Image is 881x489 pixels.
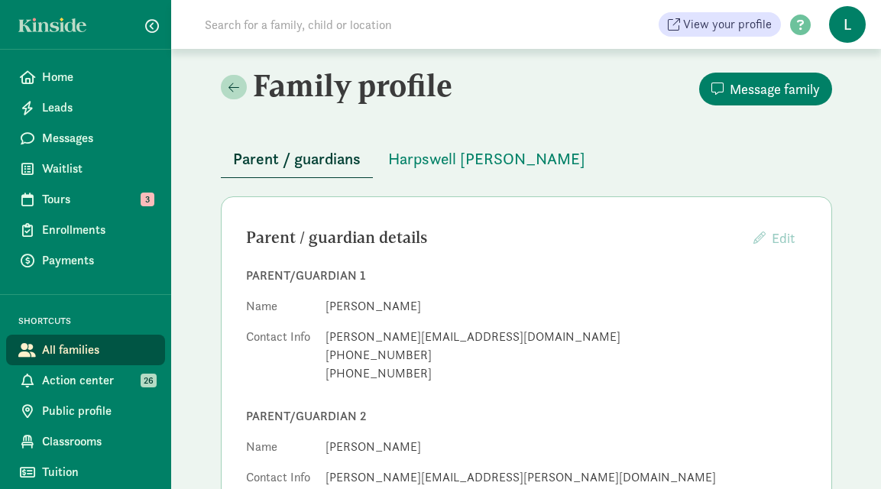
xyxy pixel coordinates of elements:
[683,15,772,34] span: View your profile
[699,73,832,105] button: Message family
[233,147,361,171] span: Parent / guardians
[42,402,153,420] span: Public profile
[326,438,807,456] dd: [PERSON_NAME]
[388,147,585,171] span: Harpswell [PERSON_NAME]
[221,67,523,104] h2: Family profile
[246,328,313,389] dt: Contact Info
[6,457,165,487] a: Tuition
[326,328,807,346] div: [PERSON_NAME][EMAIL_ADDRESS][DOMAIN_NAME]
[246,438,313,462] dt: Name
[221,141,373,178] button: Parent / guardians
[6,426,165,457] a: Classrooms
[246,407,807,426] div: Parent/guardian 2
[221,151,373,168] a: Parent / guardians
[6,184,165,215] a: Tours 3
[741,222,807,254] button: Edit
[6,154,165,184] a: Waitlist
[6,215,165,245] a: Enrollments
[42,463,153,481] span: Tuition
[42,341,153,359] span: All families
[42,68,153,86] span: Home
[6,396,165,426] a: Public profile
[42,129,153,147] span: Messages
[246,267,807,285] div: Parent/guardian 1
[6,335,165,365] a: All families
[246,225,741,250] div: Parent / guardian details
[805,416,881,489] iframe: Chat Widget
[772,229,795,247] span: Edit
[326,346,807,364] div: [PHONE_NUMBER]
[659,12,781,37] a: View your profile
[141,374,157,387] span: 26
[6,365,165,396] a: Action center 26
[141,193,154,206] span: 3
[42,432,153,451] span: Classrooms
[42,251,153,270] span: Payments
[829,6,866,43] span: L
[42,190,153,209] span: Tours
[42,160,153,178] span: Waitlist
[6,92,165,123] a: Leads
[326,297,807,316] dd: [PERSON_NAME]
[6,62,165,92] a: Home
[376,151,598,168] a: Harpswell [PERSON_NAME]
[6,245,165,276] a: Payments
[42,99,153,117] span: Leads
[196,9,624,40] input: Search for a family, child or location
[376,141,598,177] button: Harpswell [PERSON_NAME]
[246,297,313,322] dt: Name
[326,364,807,383] div: [PHONE_NUMBER]
[42,221,153,239] span: Enrollments
[6,123,165,154] a: Messages
[326,468,807,487] div: [PERSON_NAME][EMAIL_ADDRESS][PERSON_NAME][DOMAIN_NAME]
[730,79,820,99] span: Message family
[42,371,153,390] span: Action center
